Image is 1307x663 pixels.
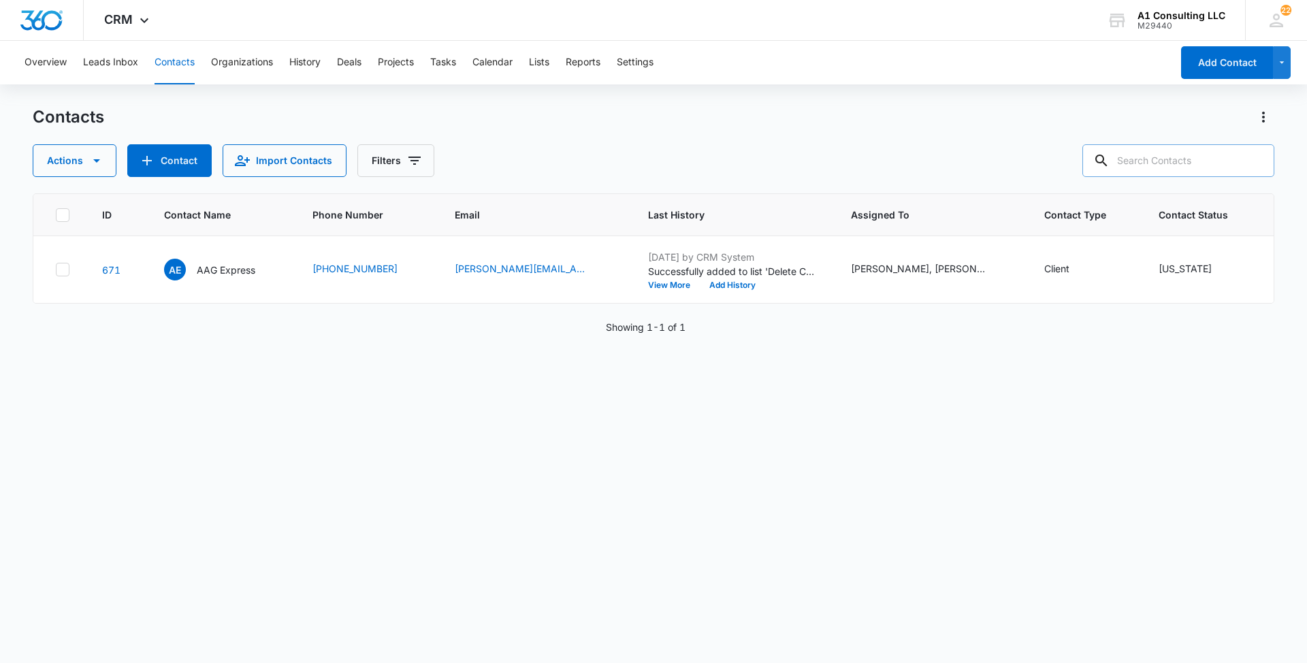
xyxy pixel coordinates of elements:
div: Assigned To - Israel Moreno, Jeannette Uribe, Laura Henry, Michelle Jackson, Quarterly Taxes, Ran... [851,261,1012,278]
button: Organizations [211,41,273,84]
button: Leads Inbox [83,41,138,84]
span: Contact Status [1159,208,1228,222]
button: Actions [33,144,116,177]
span: CRM [104,12,133,27]
span: Last History [648,208,798,222]
p: Showing 1-1 of 1 [606,320,685,334]
div: account name [1137,10,1225,21]
button: View More [648,281,700,289]
div: Client [1044,261,1069,276]
span: Phone Number [312,208,422,222]
div: Email - alejandro@aagexpress.com - Select to Edit Field [455,261,615,278]
button: Lists [529,41,549,84]
a: Navigate to contact details page for AAG Express [102,264,120,276]
button: Overview [25,41,67,84]
div: Contact Name - AAG Express - Select to Edit Field [164,259,280,280]
p: [DATE] by CRM System [648,250,818,264]
button: Tasks [430,41,456,84]
button: Reports [566,41,600,84]
div: Contact Status - Pennsylvania - Select to Edit Field [1159,261,1236,278]
div: [PERSON_NAME], [PERSON_NAME], [PERSON_NAME], [PERSON_NAME], Quarterly Taxes, [PERSON_NAME], [PERS... [851,261,987,276]
p: AAG Express [197,263,255,277]
span: Email [455,208,596,222]
span: Assigned To [851,208,992,222]
div: Phone Number - (973) 689-5117 - Select to Edit Field [312,261,422,278]
button: Add Contact [1181,46,1273,79]
a: [PHONE_NUMBER] [312,261,398,276]
button: Actions [1253,106,1274,128]
button: Add Contact [127,144,212,177]
p: Successfully added to list 'Delete Contact '. [648,264,818,278]
span: ID [102,208,112,222]
button: Filters [357,144,434,177]
div: Contact Type - Client - Select to Edit Field [1044,261,1094,278]
button: Settings [617,41,653,84]
input: Search Contacts [1082,144,1274,177]
div: notifications count [1280,5,1291,16]
button: Calendar [472,41,513,84]
a: [PERSON_NAME][EMAIL_ADDRESS][DOMAIN_NAME] [455,261,591,276]
button: Import Contacts [223,144,346,177]
span: Contact Type [1044,208,1106,222]
h1: Contacts [33,107,104,127]
button: Contacts [155,41,195,84]
button: History [289,41,321,84]
span: Contact Name [164,208,260,222]
div: account id [1137,21,1225,31]
button: Projects [378,41,414,84]
div: [US_STATE] [1159,261,1212,276]
span: 22 [1280,5,1291,16]
span: AE [164,259,186,280]
button: Deals [337,41,361,84]
button: Add History [700,281,765,289]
